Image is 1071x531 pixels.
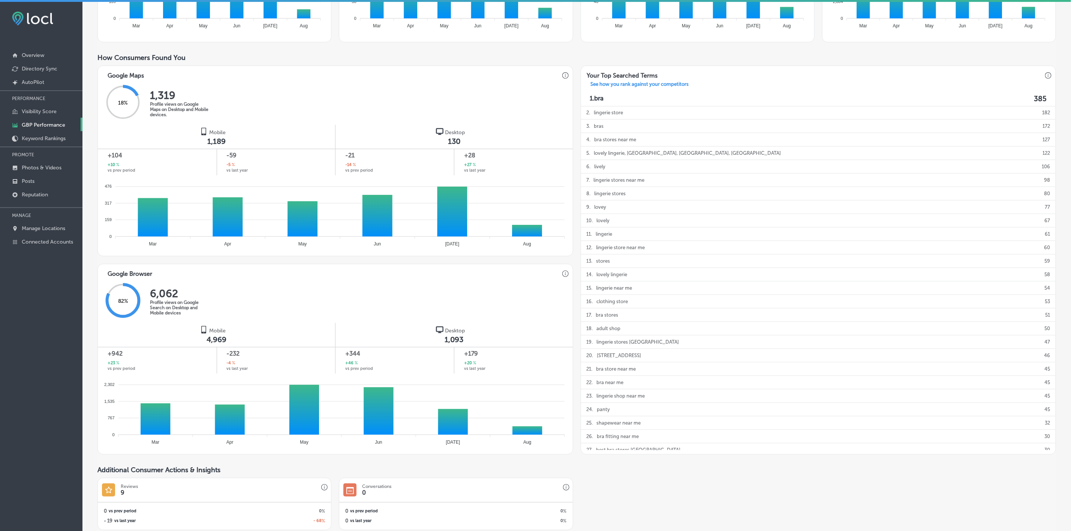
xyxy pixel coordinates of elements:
p: 4 . [587,133,591,146]
tspan: Mar [132,23,140,28]
p: 45 [1044,362,1050,375]
p: 18 . [587,322,593,335]
span: +344 [345,349,444,358]
h3: Conversations [362,484,391,489]
span: Additional Consumer Actions & Insights [97,466,220,474]
tspan: Jun [233,23,240,28]
p: lingerie store [594,106,623,119]
tspan: 0 [596,16,598,21]
h2: 1,319 [150,89,210,102]
span: 4,969 [207,335,226,344]
p: Keyword Rankings [22,135,66,142]
span: vs last year [464,168,485,172]
p: 17 . [587,308,592,322]
p: Connected Accounts [22,239,73,245]
p: 5 . [587,147,590,160]
tspan: Jun [374,241,381,247]
img: logo [200,128,208,135]
tspan: 0 [109,234,112,239]
h2: +20 [464,360,476,366]
tspan: Aug [1025,23,1032,28]
p: bra near me [597,376,624,389]
p: GBP Performance [22,122,65,128]
p: 32 [1045,416,1050,429]
tspan: [DATE] [746,23,760,28]
p: 80 [1044,187,1050,200]
span: How Consumers Found You [97,54,186,62]
p: clothing store [597,295,628,308]
h2: +27 [464,162,476,168]
p: Photos & Videos [22,165,61,171]
span: % [115,162,119,168]
span: vs last year [226,168,248,172]
p: 106 [1042,160,1050,173]
p: 30 [1044,430,1050,443]
p: 10 . [587,214,593,227]
img: logo [436,326,443,334]
p: 98 [1044,174,1050,187]
p: lingerie stores near me [594,174,645,187]
p: 77 [1045,200,1050,214]
span: 82 % [118,298,128,305]
p: bras [594,120,604,133]
span: vs prev period [108,366,135,371]
p: shapewear near me [597,416,641,429]
h1: 0 [362,489,366,496]
p: [STREET_ADDRESS] [597,349,641,362]
p: 46 [1044,349,1050,362]
p: 20 . [587,349,593,362]
tspan: Jun [375,440,382,445]
p: lingerie near me [596,281,632,295]
span: % [115,360,119,366]
span: Desktop [445,328,465,334]
p: Profile views on Google Maps on Desktop and Mobile devices. [150,102,210,117]
p: 15 . [587,281,593,295]
h2: - 19 [104,518,112,524]
p: 47 [1044,335,1050,349]
p: 2 . [587,106,590,119]
tspan: Aug [523,440,531,445]
h2: 0 [214,509,325,514]
span: Mobile [209,129,226,136]
p: lingerie [596,227,613,241]
tspan: 2,302 [104,382,115,387]
p: 23 . [587,389,593,402]
tspan: [DATE] [446,440,460,445]
p: 13 . [587,254,593,268]
p: 172 [1043,120,1050,133]
a: See how you rank against your competitors [585,81,695,89]
span: vs last year [464,366,485,371]
tspan: Apr [893,23,900,28]
span: 1,093 [445,335,463,344]
p: lingerie stores [595,187,626,200]
p: lovey [595,200,607,214]
span: % [322,509,325,514]
p: 7 . [587,174,590,187]
span: % [354,360,358,366]
p: 50 [1044,322,1050,335]
tspan: 159 [105,217,111,222]
p: panty [597,403,610,416]
h3: Reviews [121,484,138,489]
tspan: [DATE] [263,23,277,28]
p: 67 [1044,214,1050,227]
span: vs prev period [109,509,136,513]
tspan: [DATE] [505,23,519,28]
p: 19 . [587,335,593,349]
p: AutoPilot [22,79,44,85]
p: lovely lingerie [597,268,628,281]
p: 8 . [587,187,591,200]
tspan: Apr [226,440,234,445]
p: 3 . [587,120,590,133]
p: stores [596,254,610,268]
p: 54 [1044,281,1050,295]
p: lovely [597,214,610,227]
tspan: 317 [105,201,111,205]
p: 6 . [587,160,591,173]
p: bra store near me [596,362,636,375]
tspan: 767 [108,416,114,420]
span: Mobile [209,328,226,334]
span: vs prev period [345,366,373,371]
span: +179 [464,349,563,358]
